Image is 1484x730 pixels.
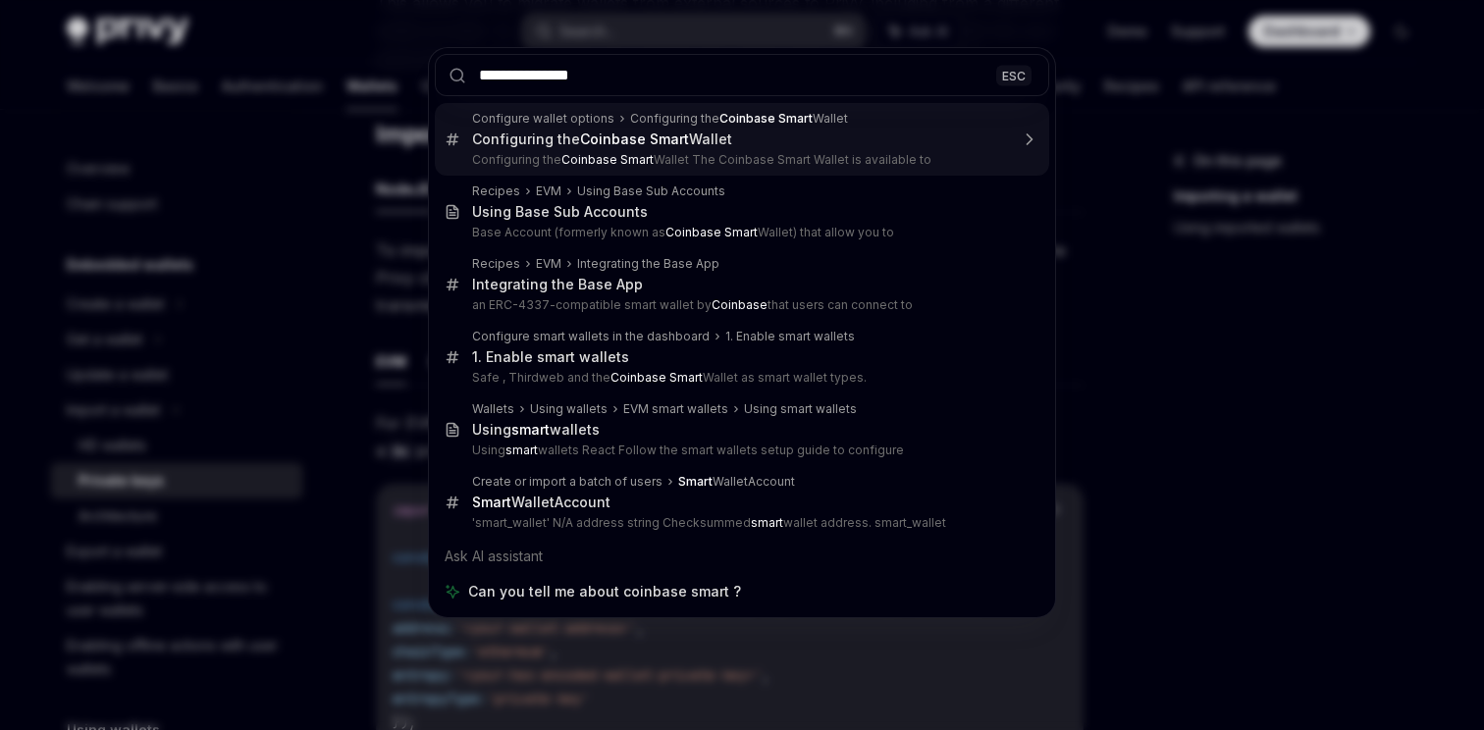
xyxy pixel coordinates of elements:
[712,297,768,312] b: Coinbase
[472,443,1008,458] p: Using wallets React Follow the smart wallets setup guide to configure
[678,474,795,490] div: WalletAccount
[472,256,520,272] div: Recipes
[530,401,608,417] div: Using wallets
[472,401,514,417] div: Wallets
[472,329,710,344] div: Configure smart wallets in the dashboard
[472,494,610,511] div: WalletAccount
[623,401,728,417] div: EVM smart wallets
[468,582,741,601] span: Can you tell me about coinbase smart ?
[505,443,538,457] b: smart
[610,370,703,385] b: Coinbase Smart
[725,329,855,344] div: 1. Enable smart wallets
[511,421,550,438] b: smart
[472,276,643,293] div: Integrating the Base App
[630,111,848,127] div: Configuring the Wallet
[678,474,713,489] b: Smart
[719,111,813,126] b: Coinbase Smart
[472,225,1008,240] p: Base Account (formerly known as Wallet) that allow you to
[577,256,719,272] div: Integrating the Base App
[472,130,732,148] div: Configuring the Wallet
[536,256,561,272] div: EVM
[472,348,629,366] div: 1. Enable smart wallets
[751,515,783,530] b: smart
[536,183,561,199] div: EVM
[472,203,648,221] div: Using Base Sub Accounts
[472,152,1008,168] p: Configuring the Wallet The Coinbase Smart Wallet is available to
[472,183,520,199] div: Recipes
[472,474,662,490] div: Create or import a batch of users
[435,539,1049,574] div: Ask AI assistant
[472,297,1008,313] p: an ERC-4337-compatible smart wallet by that users can connect to
[665,225,758,239] b: Coinbase Smart
[580,130,689,147] b: Coinbase Smart
[577,183,725,199] div: Using Base Sub Accounts
[472,370,1008,386] p: Safe , Thirdweb and the Wallet as smart wallet types.
[561,152,654,167] b: Coinbase Smart
[472,494,511,510] b: Smart
[472,111,614,127] div: Configure wallet options
[996,65,1032,85] div: ESC
[472,515,1008,531] p: 'smart_wallet' N/A address string Checksummed wallet address. smart_wallet
[472,421,600,439] div: Using wallets
[744,401,857,417] div: Using smart wallets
